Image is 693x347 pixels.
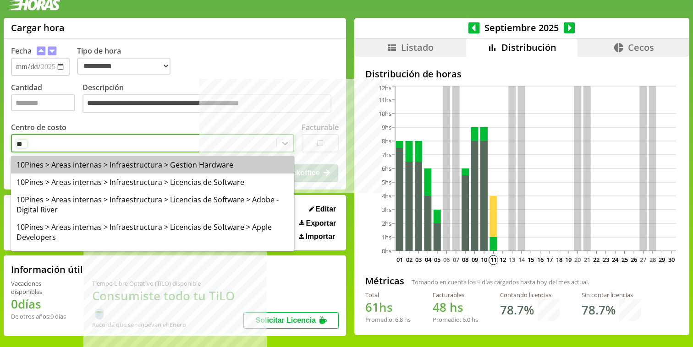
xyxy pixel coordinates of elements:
span: 61 [365,299,379,315]
text: 17 [546,255,553,264]
label: Fecha [11,46,32,56]
text: 28 [649,255,656,264]
text: 02 [406,255,412,264]
h1: hs [433,299,478,315]
tspan: 12hs [379,84,391,92]
text: 16 [537,255,544,264]
h2: Información útil [11,263,83,276]
h1: Consumiste todo tu TiLO 🍵 [92,287,243,320]
tspan: 4hs [382,192,391,200]
span: Cecos [628,41,654,54]
button: Solicitar Licencia [243,312,339,329]
span: Listado [401,41,434,54]
span: Septiembre 2025 [480,22,564,34]
div: 10Pines > Areas internas > Infraestructura > Gestion Hardware [11,156,294,173]
tspan: 7hs [382,151,391,159]
text: 20 [574,255,581,264]
span: Editar [315,205,336,213]
text: 19 [565,255,572,264]
tspan: 6hs [382,164,391,173]
span: 6.8 [395,315,403,324]
text: 27 [640,255,646,264]
text: 14 [518,255,525,264]
text: 09 [472,255,478,264]
label: Tipo de hora [77,46,178,76]
div: Sin contar licencias [582,291,641,299]
button: Editar [306,205,339,214]
div: Promedio: hs [365,315,411,324]
h2: Distribución de horas [365,68,678,80]
input: Cantidad [11,94,75,111]
h1: 78.7 % [582,302,616,318]
label: Facturable [302,122,339,132]
div: Vacaciones disponibles [11,279,70,296]
div: Total [365,291,411,299]
h1: hs [365,299,411,315]
text: 01 [396,255,403,264]
span: 48 [433,299,446,315]
tspan: 0hs [382,247,391,255]
div: Contando licencias [500,291,560,299]
text: 23 [603,255,609,264]
div: Recordá que se renuevan en [92,320,243,329]
div: De otros años: 0 días [11,312,70,320]
h1: Cargar hora [11,22,65,34]
text: 25 [621,255,628,264]
span: Distribución [501,41,556,54]
text: 18 [555,255,562,264]
text: 24 [612,255,619,264]
label: Descripción [82,82,339,116]
div: Tiempo Libre Optativo (TiLO) disponible [92,279,243,287]
tspan: 8hs [382,137,391,145]
tspan: 1hs [382,233,391,241]
text: 08 [462,255,468,264]
span: Importar [305,233,335,241]
tspan: 11hs [379,96,391,104]
div: 10Pines > Areas internas > Infraestructura > Licencias de Software > Bitwarden [11,246,294,263]
tspan: 3hs [382,206,391,214]
div: 10Pines > Areas internas > Infraestructura > Licencias de Software [11,173,294,191]
text: 21 [584,255,590,264]
span: Tomando en cuenta los días cargados hasta hoy del mes actual. [412,278,589,286]
text: 13 [509,255,515,264]
h1: 0 días [11,296,70,312]
label: Centro de costo [11,122,66,132]
text: 07 [453,255,459,264]
text: 06 [443,255,450,264]
text: 12 [500,255,506,264]
tspan: 9hs [382,123,391,131]
text: 15 [528,255,534,264]
h1: 78.7 % [500,302,534,318]
button: Exportar [297,219,339,228]
text: 29 [659,255,665,264]
text: 10 [481,255,487,264]
h2: Métricas [365,275,404,287]
text: 26 [631,255,637,264]
select: Tipo de hora [77,58,170,75]
tspan: 10hs [379,109,391,118]
tspan: 5hs [382,178,391,186]
text: 03 [415,255,422,264]
div: Facturables [433,291,478,299]
span: 9 [477,278,480,286]
tspan: 2hs [382,219,391,228]
text: 22 [593,255,599,264]
text: 04 [424,255,431,264]
textarea: Descripción [82,94,331,114]
text: 30 [668,255,675,264]
span: Solicitar Licencia [255,316,316,324]
span: 6.0 [462,315,470,324]
b: Enero [170,320,186,329]
text: 05 [434,255,440,264]
span: Exportar [306,219,336,228]
label: Cantidad [11,82,82,116]
div: Promedio: hs [433,315,478,324]
div: 10Pines > Areas internas > Infraestructura > Licencias de Software > Apple Developers [11,218,294,246]
text: 11 [490,255,496,264]
div: 10Pines > Areas internas > Infraestructura > Licencias de Software > Adobe - Digital River [11,191,294,218]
